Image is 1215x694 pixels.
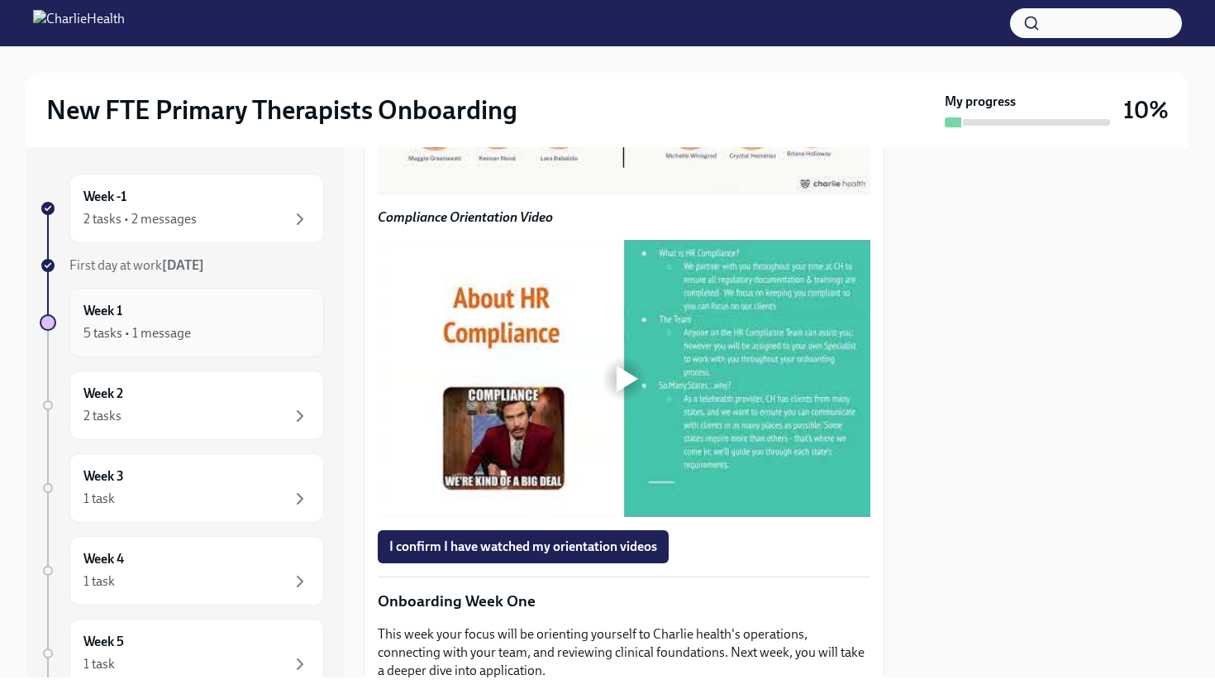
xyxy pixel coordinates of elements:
h6: Week 3 [83,467,124,486]
a: Week 31 task [40,453,324,523]
a: First day at work[DATE] [40,256,324,275]
h6: Week -1 [83,188,126,206]
a: Week 41 task [40,536,324,605]
img: CharlieHealth [33,10,125,36]
strong: [DATE] [162,257,204,273]
strong: Compliance Orientation Video [378,209,553,225]
a: Week 51 task [40,619,324,688]
h2: New FTE Primary Therapists Onboarding [46,93,517,127]
h6: Week 1 [83,302,122,320]
p: This week your focus will be orienting yourself to Charlie health's operations, connecting with y... [378,625,870,680]
h3: 10% [1123,95,1169,125]
a: Week 22 tasks [40,371,324,440]
div: 1 task [83,490,115,508]
div: 5 tasks • 1 message [83,324,191,342]
div: 1 task [83,655,115,673]
span: I confirm I have watched my orientation videos [389,538,657,555]
div: 2 tasks • 2 messages [83,210,197,228]
button: I confirm I have watched my orientation videos [378,530,669,563]
a: Week 15 tasks • 1 message [40,288,324,357]
div: 1 task [83,572,115,591]
span: First day at work [69,257,204,273]
h6: Week 5 [83,633,124,651]
p: Onboarding Week One [378,591,870,612]
div: 2 tasks [83,407,121,425]
a: Week -12 tasks • 2 messages [40,174,324,243]
h6: Week 2 [83,385,123,403]
strong: My progress [945,93,1016,111]
h6: Week 4 [83,550,124,568]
